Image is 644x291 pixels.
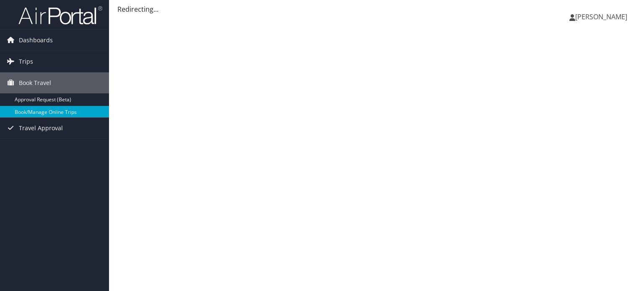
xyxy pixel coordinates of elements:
[18,5,102,25] img: airportal-logo.png
[575,12,627,21] span: [PERSON_NAME]
[19,30,53,51] span: Dashboards
[19,51,33,72] span: Trips
[117,4,636,14] div: Redirecting...
[19,72,51,93] span: Book Travel
[19,118,63,139] span: Travel Approval
[569,4,636,29] a: [PERSON_NAME]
